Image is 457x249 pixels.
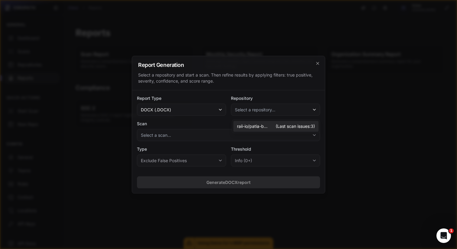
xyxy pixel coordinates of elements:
[232,119,320,133] div: Select a repository...
[141,106,171,113] span: docx (.docx)
[235,106,275,113] span: Select a repository...
[449,228,454,233] span: 1
[137,120,320,126] label: Scan
[141,157,187,163] span: Exclude False Positives
[231,103,320,116] button: Select a repository...
[137,146,226,152] label: Type
[231,154,320,166] button: info (0+)
[436,228,451,243] iframe: Intercom live chat
[315,61,320,66] svg: cross 2,
[231,146,320,152] label: Threshold
[137,129,320,141] button: Select a scan...
[137,103,226,116] button: docx (.docx)
[231,95,320,101] label: Repository
[137,154,226,166] button: Exclude False Positives
[137,95,226,101] label: Report Type
[137,176,320,188] button: GenerateDOCXreport
[138,72,319,84] div: Select a repository and start a scan. Then refine results by applying filters: true positive, sev...
[237,123,270,129] span: raii-io/patia-backend
[138,62,319,67] h2: Report Generation
[235,157,252,163] span: info (0+)
[276,123,315,129] span: (Last scan issues: 3 )
[141,132,171,138] span: Select a scan...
